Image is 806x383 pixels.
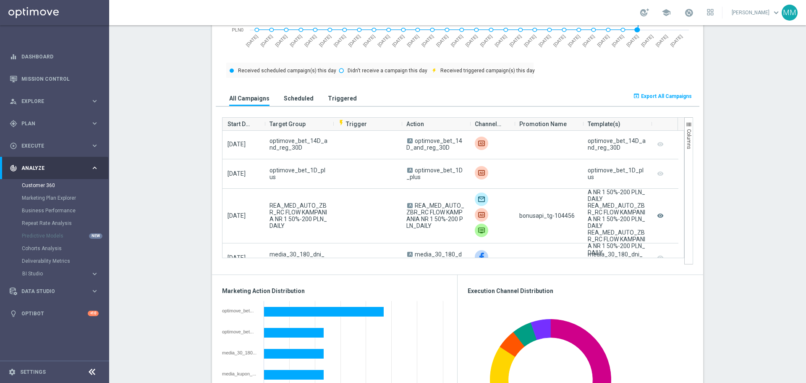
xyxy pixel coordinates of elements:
span: Explore [21,99,91,104]
text: [DATE] [655,34,669,48]
text: [DATE] [274,34,288,48]
span: [DATE] [228,170,246,177]
div: optimove_bet_1D_plus [222,308,258,313]
button: Triggered [326,90,359,106]
span: REA_MED_AUTO_ZBR_RC FLOW KAMPANIA NR 1 50%-200 PLN_DAILY [270,202,328,229]
span: media_30_180_dni_STSPolityka [406,251,462,264]
div: gps_fixed Plan keyboard_arrow_right [9,120,99,127]
div: Mission Control [9,76,99,82]
span: Data Studio [21,289,91,294]
text: [DATE] [640,34,654,48]
text: [DATE] [625,34,639,48]
button: open_in_browser Export All Campaigns [632,90,693,102]
span: optimove_bet_1D_plus [270,167,328,180]
i: lightbulb [10,310,17,317]
span: BI Studio [22,271,82,276]
text: [DATE] [567,34,581,48]
div: Dashboard [10,45,99,68]
i: play_circle_outline [10,142,17,150]
div: BI Studio [22,267,108,280]
button: track_changes Analyze keyboard_arrow_right [9,165,99,172]
button: person_search Explore keyboard_arrow_right [9,98,99,105]
span: Channel(s) [475,116,502,132]
button: All Campaigns [227,90,272,106]
a: Optibot [21,302,88,325]
span: A [407,203,413,208]
div: Private message [475,224,488,237]
text: [DATE] [596,34,610,48]
text: Received triggered campaign(s) this day [440,68,535,74]
div: play_circle_outline Execute keyboard_arrow_right [9,143,99,149]
span: Action [406,116,424,132]
span: A [407,138,413,143]
a: [PERSON_NAME]keyboard_arrow_down [731,6,782,19]
h3: Execution Channel Distribution [468,287,693,295]
span: media_30_180_dni_STSPolityka [270,251,328,264]
img: Criteo [475,166,488,180]
i: keyboard_arrow_right [91,287,99,295]
i: remove_red_eye [656,210,665,222]
span: [DATE] [228,141,246,148]
span: A [407,168,413,173]
div: REA_MED_AUTO_ZBR_RC FLOW KAMPANIA NR 1 50%-200 PLN_DAILY [588,229,646,256]
a: Repeat Rate Analysis [22,220,87,227]
button: Scheduled [282,90,316,106]
span: keyboard_arrow_down [772,8,781,17]
span: Columns [686,129,692,149]
text: [DATE] [245,34,259,48]
a: Business Performance [22,207,87,214]
span: [DATE] [228,212,246,219]
text: [DATE] [494,34,508,48]
div: Deliverability Metrics [22,255,108,267]
span: Analyze [21,166,91,171]
button: BI Studio keyboard_arrow_right [22,270,99,277]
div: Customer 360 [22,179,108,192]
div: +10 [88,311,99,316]
a: Deliverability Metrics [22,258,87,264]
i: gps_fixed [10,120,17,127]
i: keyboard_arrow_right [91,97,99,105]
div: Predictive Models [22,230,108,242]
text: Received scheduled campaign(s) this day [238,68,336,74]
img: Optimail [475,193,488,206]
div: Mission Control [10,68,99,90]
button: lightbulb Optibot +10 [9,310,99,317]
div: media_30_180_dni_STSPolityka [222,350,258,355]
div: Cohorts Analysis [22,242,108,255]
div: MM [782,5,798,21]
span: Execute [21,143,91,148]
text: [DATE] [611,34,625,48]
a: Settings [20,370,46,375]
i: flash_on [338,119,345,126]
span: Export All Campaigns [641,93,692,99]
text: [DATE] [479,34,493,48]
button: equalizer Dashboard [9,53,99,60]
text: [DATE] [391,34,405,48]
div: Plan [10,120,91,127]
text: [DATE] [523,34,537,48]
div: REA_MED_AUTO_ZBR_RC FLOW KAMPANIA NR 1 50%-200 PLN_DAILY [588,175,646,202]
i: settings [8,368,16,376]
span: Target Group [270,116,306,132]
span: Trigger [338,121,367,127]
div: Data Studio [10,288,91,295]
i: keyboard_arrow_right [91,142,99,150]
img: Pop-up [475,208,488,222]
span: Promotion Name [519,116,567,132]
h3: All Campaigns [229,95,270,102]
a: Customer 360 [22,182,87,189]
div: Optibot [10,302,99,325]
div: Repeat Rate Analysis [22,217,108,230]
text: [DATE] [581,34,595,48]
div: Criteo [475,137,488,150]
text: [DATE] [348,34,361,48]
i: person_search [10,98,17,105]
text: [DATE] [450,34,464,48]
a: Marketing Plan Explorer [22,195,87,201]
